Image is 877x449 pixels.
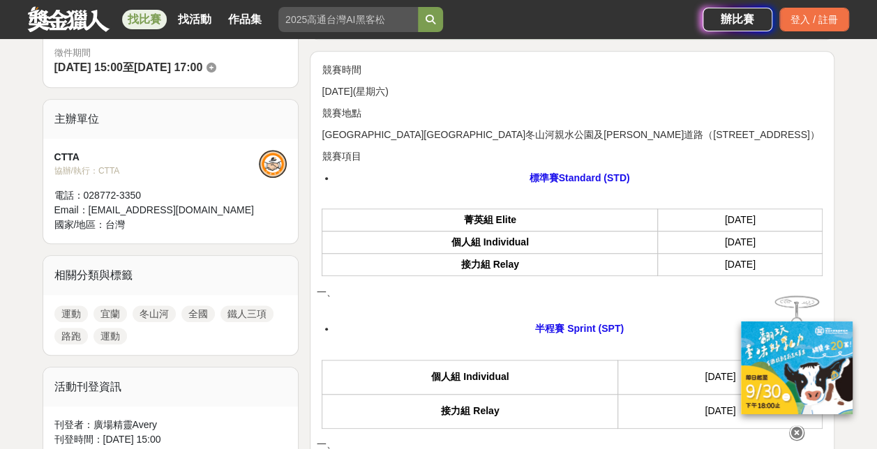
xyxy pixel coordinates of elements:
strong: 個人組 Individual [431,371,509,382]
td: [DATE] [658,254,823,276]
p: [GEOGRAPHIC_DATA][GEOGRAPHIC_DATA]冬山河親水公園及[PERSON_NAME]道路（[STREET_ADDRESS]） [322,128,823,142]
span: [DATE] 15:00 [54,61,123,73]
strong: 標準賽Standard (STD) [530,172,630,183]
div: 登入 / 註冊 [779,8,849,31]
td: [DATE] [618,394,823,428]
td: [DATE] [658,231,823,254]
a: 辦比賽 [703,8,772,31]
div: 活動刊登資訊 [43,367,299,406]
span: [DATE] 17:00 [134,61,202,73]
a: 作品集 [223,10,267,29]
strong: 個人組 Individual [451,236,529,248]
a: 宜蘭 [93,305,127,322]
a: 冬山河 [133,305,176,322]
a: 運動 [93,328,127,344]
strong: 接力組 Relay [461,259,519,270]
a: 路跑 [54,328,88,344]
a: 全國 [181,305,215,322]
div: 主辦單位 [43,100,299,139]
p: 競賽地點 [322,106,823,121]
div: 協辦/執行： CTTA [54,165,260,177]
div: 相關分類與標籤 [43,256,299,295]
p: [DATE](星期六) [322,84,823,99]
div: Email： [EMAIL_ADDRESS][DOMAIN_NAME] [54,203,260,218]
input: 2025高通台灣AI黑客松 [278,7,418,32]
a: 找活動 [172,10,217,29]
a: 找比賽 [122,10,167,29]
strong: 半程賽 Sprint (SPT) [535,323,624,334]
strong: 接力組 Relay [441,405,499,416]
p: 競賽項目 [322,149,823,164]
span: 台灣 [105,219,125,230]
a: 運動 [54,305,88,322]
strong: 菁英組 Elite [464,214,516,225]
a: 鐵人三項 [220,305,273,322]
span: 國家/地區： [54,219,106,230]
p: 競賽時間 [322,63,823,77]
span: 至 [123,61,134,73]
span: 徵件期間 [54,47,91,58]
div: 刊登者： 廣場精靈Avery [54,418,287,432]
div: CTTA [54,150,260,165]
td: [DATE] [618,360,823,394]
td: [DATE] [658,209,823,231]
div: 刊登時間： [DATE] 15:00 [54,432,287,447]
div: 電話： 028772-3350 [54,188,260,203]
img: ff197300-f8ee-455f-a0ae-06a3645bc375.jpg [741,321,853,414]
